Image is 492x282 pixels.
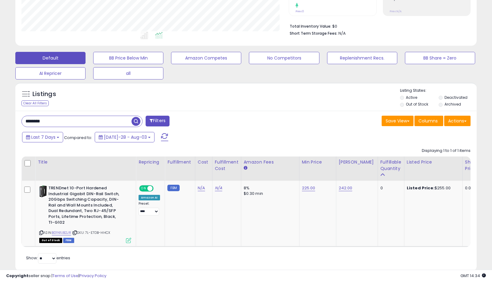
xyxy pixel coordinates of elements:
[302,185,315,191] a: 225.00
[296,10,304,13] small: Prev: 0
[290,31,338,36] b: Short Term Storage Fees:
[140,186,147,191] span: ON
[390,10,402,13] small: Prev: N/A
[444,95,467,100] label: Deactivated
[244,185,295,191] div: 8%
[39,238,62,243] span: All listings that are currently out of stock and unavailable for purchase on Amazon
[215,159,238,172] div: Fulfillment Cost
[39,185,131,242] div: ASIN:
[39,185,47,198] img: 41yhPyhI64L._SL40_.jpg
[405,52,475,64] button: BB Share = Zero
[290,24,331,29] b: Total Inventory Value:
[6,273,106,279] div: seller snap | |
[327,52,397,64] button: Replenishment Recs.
[52,273,78,279] a: Terms of Use
[339,159,375,165] div: [PERSON_NAME]
[418,118,438,124] span: Columns
[139,159,162,165] div: Repricing
[244,165,247,171] small: Amazon Fees.
[444,102,461,107] label: Archived
[63,238,74,243] span: FBM
[171,52,241,64] button: Amazon Competes
[338,30,346,36] span: N/A
[21,100,49,106] div: Clear All Filters
[244,159,297,165] div: Amazon Fees
[444,116,471,126] button: Actions
[422,148,471,154] div: Displaying 1 to 1 of 1 items
[93,67,163,79] button: all
[15,52,86,64] button: Default
[215,185,222,191] a: N/A
[407,185,435,191] b: Listed Price:
[302,159,334,165] div: Min Price
[400,88,477,94] p: Listing States:
[380,185,399,191] div: 0
[95,132,154,142] button: [DATE]-28 - Aug-03
[465,185,475,191] div: 0.00
[460,273,486,279] span: 2025-08-17 14:34 GMT
[407,185,458,191] div: $255.00
[22,132,63,142] button: Last 7 Days
[406,102,428,107] label: Out of Stock
[93,52,163,64] button: BB Price Below Min
[290,22,466,29] li: $0
[382,116,414,126] button: Save View
[198,185,205,191] a: N/A
[153,186,162,191] span: OFF
[380,159,402,172] div: Fulfillable Quantity
[32,90,56,99] h5: Listings
[198,159,210,165] div: Cost
[407,159,460,165] div: Listed Price
[48,185,123,227] b: TRENDnet 10-Port Hardened Industrial Gigabit DIN-Rail Switch, 20Gbps Switching Capacity, DIN-Rail...
[64,135,92,141] span: Compared to:
[414,116,443,126] button: Columns
[146,116,170,126] button: Filters
[339,185,353,191] a: 242.00
[6,273,29,279] strong: Copyright
[52,230,71,235] a: B01N1UB2JR
[79,273,106,279] a: Privacy Policy
[465,159,477,172] div: Ship Price
[139,195,160,200] div: Amazon AI
[167,185,179,191] small: FBM
[249,52,319,64] button: No Competitors
[31,134,55,140] span: Last 7 Days
[26,255,70,261] span: Show: entries
[72,230,110,235] span: | SKU: 7L-E7DB-HHCX
[139,202,160,215] div: Preset:
[104,134,147,140] span: [DATE]-28 - Aug-03
[406,95,417,100] label: Active
[244,191,295,196] div: $0.30 min
[167,159,192,165] div: Fulfillment
[15,67,86,79] button: AI Repricer
[38,159,133,165] div: Title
